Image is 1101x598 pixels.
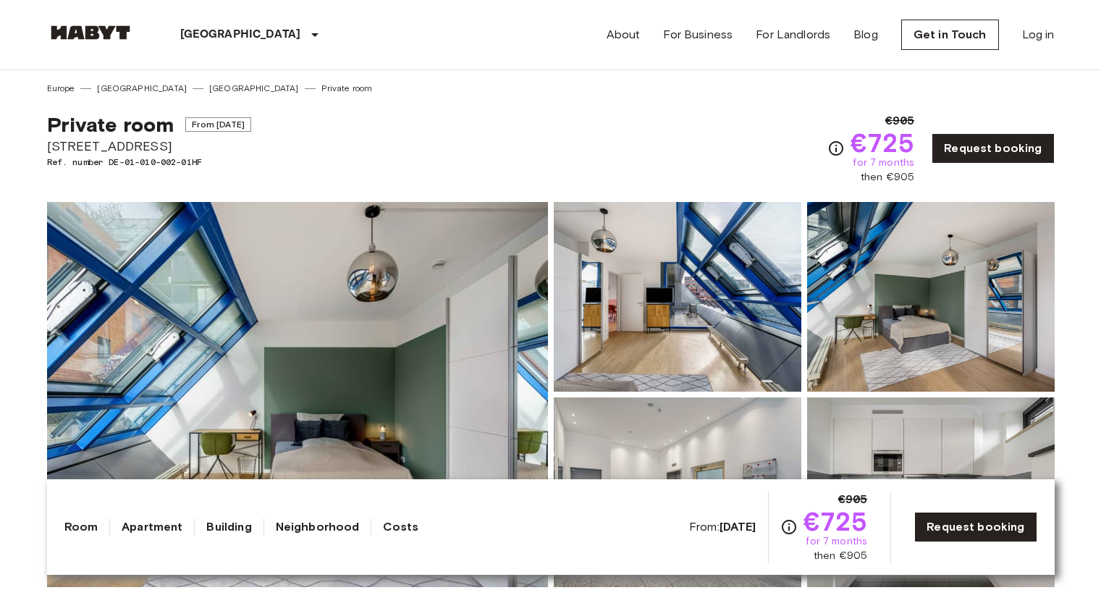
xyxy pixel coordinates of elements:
span: [STREET_ADDRESS] [47,137,251,156]
p: [GEOGRAPHIC_DATA] [180,26,301,43]
a: Apartment [122,518,182,536]
a: Request booking [932,133,1054,164]
span: Private room [47,112,174,137]
a: Private room [321,82,373,95]
svg: Check cost overview for full price breakdown. Please note that discounts apply to new joiners onl... [780,518,798,536]
span: From [DATE] [185,117,251,132]
a: [GEOGRAPHIC_DATA] [209,82,299,95]
a: Request booking [914,512,1037,542]
span: €905 [885,112,915,130]
a: About [607,26,641,43]
img: Picture of unit DE-01-010-002-01HF [554,202,801,392]
a: Europe [47,82,75,95]
img: Picture of unit DE-01-010-002-01HF [807,397,1055,587]
b: [DATE] [720,520,756,534]
span: €905 [838,491,868,508]
a: For Landlords [756,26,830,43]
a: Blog [853,26,878,43]
img: Habyt [47,25,134,40]
a: Building [206,518,251,536]
span: Ref. number DE-01-010-002-01HF [47,156,251,169]
svg: Check cost overview for full price breakdown. Please note that discounts apply to new joiners onl... [827,140,845,157]
span: for 7 months [806,534,867,549]
a: Neighborhood [276,518,360,536]
img: Marketing picture of unit DE-01-010-002-01HF [47,202,548,587]
img: Picture of unit DE-01-010-002-01HF [807,202,1055,392]
span: then €905 [861,170,914,185]
a: Get in Touch [901,20,999,50]
span: €725 [803,508,868,534]
a: Room [64,518,98,536]
a: Log in [1022,26,1055,43]
span: €725 [851,130,915,156]
a: Costs [383,518,418,536]
a: For Business [663,26,733,43]
span: then €905 [814,549,867,563]
img: Picture of unit DE-01-010-002-01HF [554,397,801,587]
a: [GEOGRAPHIC_DATA] [97,82,187,95]
span: From: [689,519,756,535]
span: for 7 months [853,156,914,170]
